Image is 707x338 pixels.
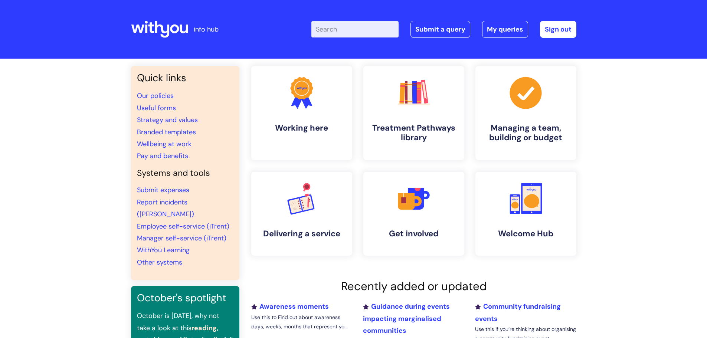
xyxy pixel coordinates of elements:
[257,229,346,239] h4: Delivering a service
[137,168,233,178] h4: Systems and tools
[540,21,576,38] a: Sign out
[311,21,399,37] input: Search
[137,258,182,267] a: Other systems
[251,172,352,256] a: Delivering a service
[251,302,329,311] a: Awareness moments
[137,128,196,137] a: Branded templates
[410,21,470,38] a: Submit a query
[137,104,176,112] a: Useful forms
[475,66,576,160] a: Managing a team, building or budget
[194,23,219,35] p: info hub
[137,246,190,255] a: WithYou Learning
[475,302,561,323] a: Community fundraising events
[482,21,528,38] a: My queries
[363,302,450,335] a: Guidance during events impacting marginalised communities
[137,140,192,148] a: Wellbeing at work
[251,66,352,160] a: Working here
[363,66,464,160] a: Treatment Pathways library
[481,229,570,239] h4: Welcome Hub
[311,21,576,38] div: | -
[475,172,576,256] a: Welcome Hub
[137,72,233,84] h3: Quick links
[481,123,570,143] h4: Managing a team, building or budget
[137,292,233,304] h3: October's spotlight
[137,115,198,124] a: Strategy and values
[137,151,188,160] a: Pay and benefits
[137,198,194,219] a: Report incidents ([PERSON_NAME])
[363,172,464,256] a: Get involved
[369,229,458,239] h4: Get involved
[251,313,352,331] p: Use this to Find out about awareness days, weeks, months that represent yo...
[257,123,346,133] h4: Working here
[251,279,576,293] h2: Recently added or updated
[369,123,458,143] h4: Treatment Pathways library
[137,91,174,100] a: Our policies
[137,222,229,231] a: Employee self-service (iTrent)
[137,186,189,194] a: Submit expenses
[137,234,226,243] a: Manager self-service (iTrent)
